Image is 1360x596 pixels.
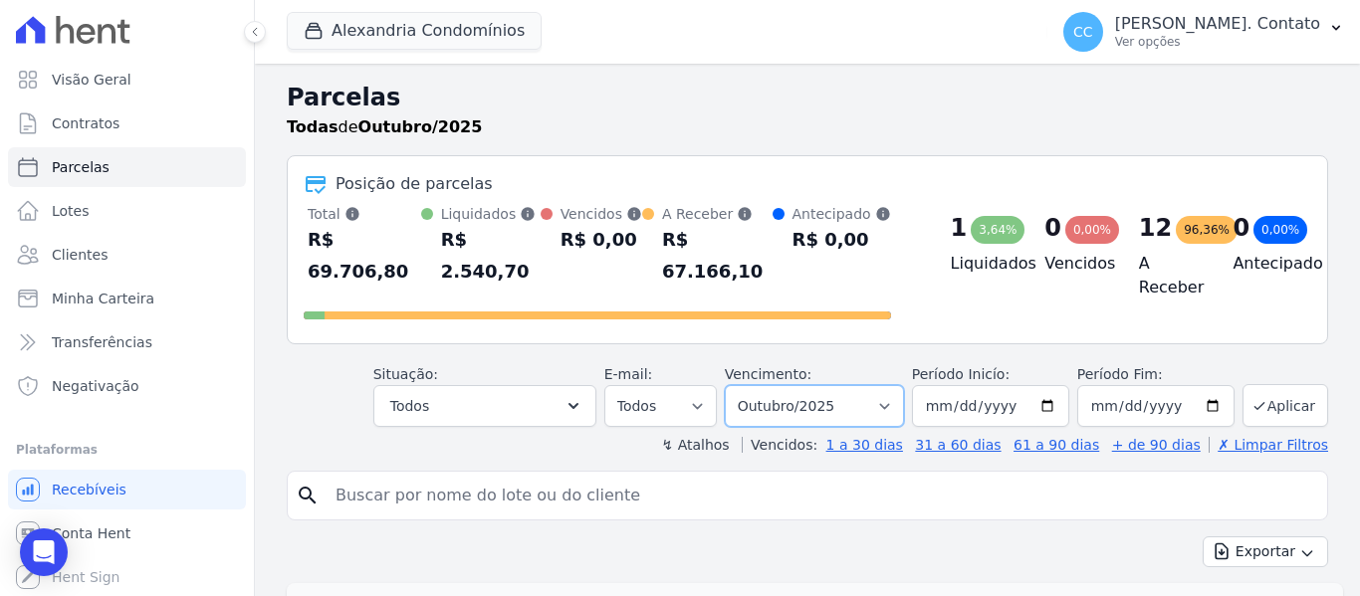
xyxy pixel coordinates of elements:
span: Recebíveis [52,480,126,499]
div: 1 [951,212,968,244]
h4: Antecipado [1233,252,1295,276]
a: Minha Carteira [8,279,246,318]
span: Negativação [52,376,139,396]
div: A Receber [662,204,773,224]
label: Vencidos: [742,437,817,453]
a: Lotes [8,191,246,231]
a: Negativação [8,366,246,406]
div: R$ 2.540,70 [441,224,541,288]
a: Conta Hent [8,513,246,553]
span: CC [1073,25,1093,39]
div: Posição de parcelas [336,172,493,196]
div: R$ 0,00 [561,224,642,256]
a: Clientes [8,235,246,275]
div: 0,00% [1253,216,1307,244]
a: ✗ Limpar Filtros [1209,437,1328,453]
a: Transferências [8,322,246,362]
div: 0 [1233,212,1249,244]
a: 61 a 90 dias [1014,437,1099,453]
a: + de 90 dias [1112,437,1201,453]
p: de [287,115,482,139]
span: Contratos [52,113,119,133]
span: Todos [390,394,429,418]
p: [PERSON_NAME]. Contato [1115,14,1320,34]
div: Open Intercom Messenger [20,528,68,576]
h2: Parcelas [287,80,1328,115]
div: Total [308,204,421,224]
a: Contratos [8,103,246,143]
span: Minha Carteira [52,289,154,308]
label: Situação: [373,366,438,382]
label: ↯ Atalhos [661,437,729,453]
div: 12 [1139,212,1172,244]
button: CC [PERSON_NAME]. Contato Ver opções [1047,4,1360,60]
div: R$ 69.706,80 [308,224,421,288]
div: Vencidos [561,204,642,224]
span: Clientes [52,245,108,265]
div: 3,64% [971,216,1024,244]
div: R$ 0,00 [793,224,891,256]
a: Recebíveis [8,470,246,509]
h4: Liquidados [951,252,1014,276]
h4: Vencidos [1044,252,1107,276]
h4: A Receber [1139,252,1202,299]
div: Liquidados [441,204,541,224]
label: Vencimento: [725,366,811,382]
a: 31 a 60 dias [915,437,1001,453]
a: 1 a 30 dias [826,437,903,453]
button: Aplicar [1243,384,1328,427]
strong: Todas [287,117,339,136]
p: Ver opções [1115,34,1320,50]
div: 0,00% [1065,216,1119,244]
a: Parcelas [8,147,246,187]
a: Visão Geral [8,60,246,99]
label: E-mail: [604,366,653,382]
label: Período Inicío: [912,366,1010,382]
span: Parcelas [52,157,110,177]
button: Todos [373,385,596,427]
div: Plataformas [16,438,238,462]
div: R$ 67.166,10 [662,224,773,288]
i: search [296,484,320,507]
div: Antecipado [793,204,891,224]
span: Conta Hent [52,523,130,543]
div: 0 [1044,212,1061,244]
strong: Outubro/2025 [358,117,483,136]
button: Exportar [1203,536,1328,567]
span: Lotes [52,201,90,221]
span: Visão Geral [52,70,131,90]
input: Buscar por nome do lote ou do cliente [324,476,1319,515]
button: Alexandria Condomínios [287,12,542,50]
div: 96,36% [1176,216,1238,244]
span: Transferências [52,332,152,352]
label: Período Fim: [1077,364,1235,385]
